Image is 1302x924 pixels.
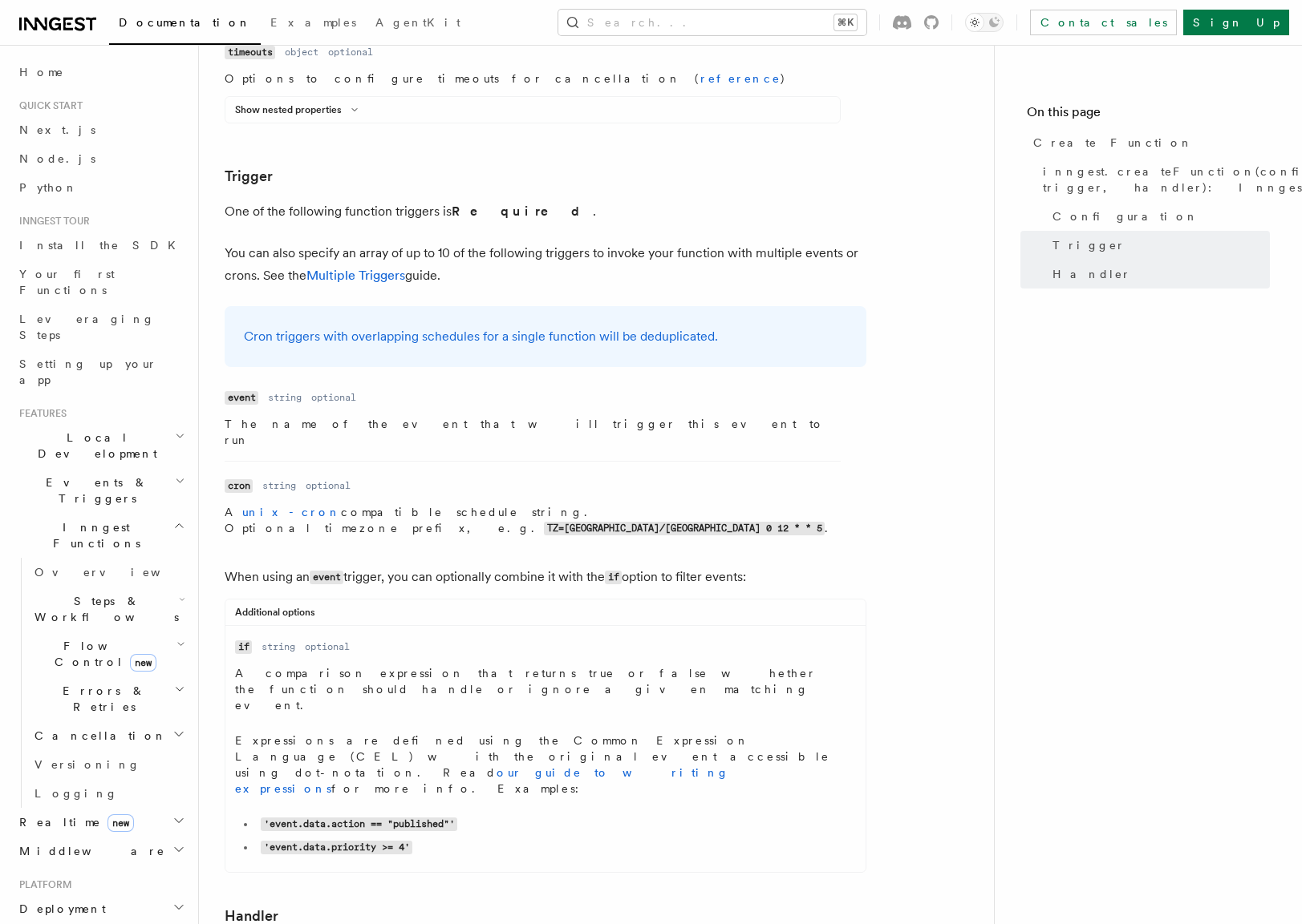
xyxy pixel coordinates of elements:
a: AgentKit [366,5,470,43]
dd: string [262,479,296,492]
dd: string [268,391,302,404]
a: Leveraging Steps [13,305,189,349]
a: reference [700,72,781,85]
span: AgentKit [375,16,460,29]
p: Expressions are defined using the Common Expression Language (CEL) with the original event access... [235,732,832,797]
span: Python [19,181,78,194]
span: new [130,654,156,672]
a: Next.js [13,115,189,144]
span: Quick start [13,99,83,112]
span: Logging [34,787,118,800]
dd: optional [328,46,373,59]
a: Versioning [28,750,189,779]
span: new [107,814,134,832]
span: Flow Control [28,638,176,670]
p: A comparison expression that returns true or false whether the function should handle or ignore a... [235,665,832,713]
p: One of the following function triggers is . [225,200,866,223]
code: timeouts [225,46,275,59]
code: 'event.data.priority >= 4' [261,841,412,854]
span: Realtime [13,814,134,830]
a: Trigger [225,165,273,188]
span: Create Function [1033,135,1193,151]
button: Toggle dark mode [965,13,1004,32]
button: Steps & Workflows [28,587,189,631]
span: Steps & Workflows [28,593,179,625]
span: Your first Functions [19,268,115,297]
code: event [225,391,258,405]
a: Setting up your app [13,349,189,394]
span: Home [19,64,64,80]
a: Trigger [1046,231,1270,260]
a: unix-cron [242,506,341,518]
span: Setting up your app [19,357,157,386]
span: Next.js [19,123,95,136]
dd: optional [305,640,350,653]
a: our guide to writing expressions [235,766,729,795]
code: cron [225,479,253,493]
button: Search...⌘K [558,10,866,35]
code: if [605,571,622,584]
p: You can also specify an array of up to 10 of the following triggers to invoke your function with ... [225,242,866,287]
span: Versioning [34,758,140,771]
a: Multiple Triggers [306,268,405,283]
dd: object [285,46,318,59]
button: Middleware [13,837,189,865]
code: event [310,571,343,584]
a: Home [13,58,189,87]
p: Cron triggers with overlapping schedules for a single function will be deduplicated. [244,325,847,348]
button: Realtimenew [13,808,189,837]
span: Features [13,407,67,420]
span: Platform [13,878,72,891]
button: Deployment [13,894,189,923]
button: Local Development [13,423,189,468]
a: Node.js [13,144,189,173]
span: Events & Triggers [13,474,175,506]
a: Your first Functions [13,260,189,305]
button: Events & Triggers [13,468,189,513]
span: Errors & Retries [28,683,174,715]
span: Inngest Functions [13,519,173,551]
a: Examples [261,5,366,43]
a: Logging [28,779,189,808]
span: Deployment [13,901,106,917]
code: TZ=[GEOGRAPHIC_DATA]/[GEOGRAPHIC_DATA] 0 12 * * 5 [544,522,825,535]
p: When using an trigger, you can optionally combine it with the option to filter events: [225,566,866,589]
span: Cancellation [28,728,167,744]
span: Local Development [13,430,175,462]
span: Handler [1053,266,1131,282]
strong: Required [452,204,593,219]
span: Overview [34,566,200,579]
a: Overview [28,558,189,587]
dd: optional [306,479,351,492]
a: Handler [1046,260,1270,288]
a: Sign Up [1183,10,1289,35]
kbd: ⌘K [834,14,857,30]
span: Node.js [19,152,95,165]
div: Inngest Functions [13,558,189,808]
a: Configuration [1046,202,1270,231]
a: Install the SDK [13,231,189,260]
dd: string [262,640,295,653]
p: The name of the event that will trigger this event to run [225,416,841,448]
button: Show nested properties [235,103,364,116]
span: Examples [270,16,356,29]
span: Leveraging Steps [19,313,155,341]
span: Inngest tour [13,215,90,228]
button: Flow Controlnew [28,631,189,676]
div: Additional options [225,606,866,626]
span: Documentation [119,16,251,29]
dd: optional [311,391,356,404]
span: Middleware [13,843,165,859]
button: Inngest Functions [13,513,189,558]
p: A compatible schedule string. Optional timezone prefix, e.g. . [225,504,841,537]
span: Trigger [1053,237,1126,253]
a: inngest.createFunction(configuration, trigger, handler): InngestFunction [1036,157,1270,202]
span: Install the SDK [19,239,185,252]
code: 'event.data.action == "published"' [261,817,457,831]
h4: On this page [1027,103,1270,128]
code: if [235,640,252,654]
button: Errors & Retries [28,676,189,721]
a: Documentation [109,5,261,45]
a: Create Function [1027,128,1270,157]
p: Options to configure timeouts for cancellation ( ) [225,71,841,87]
